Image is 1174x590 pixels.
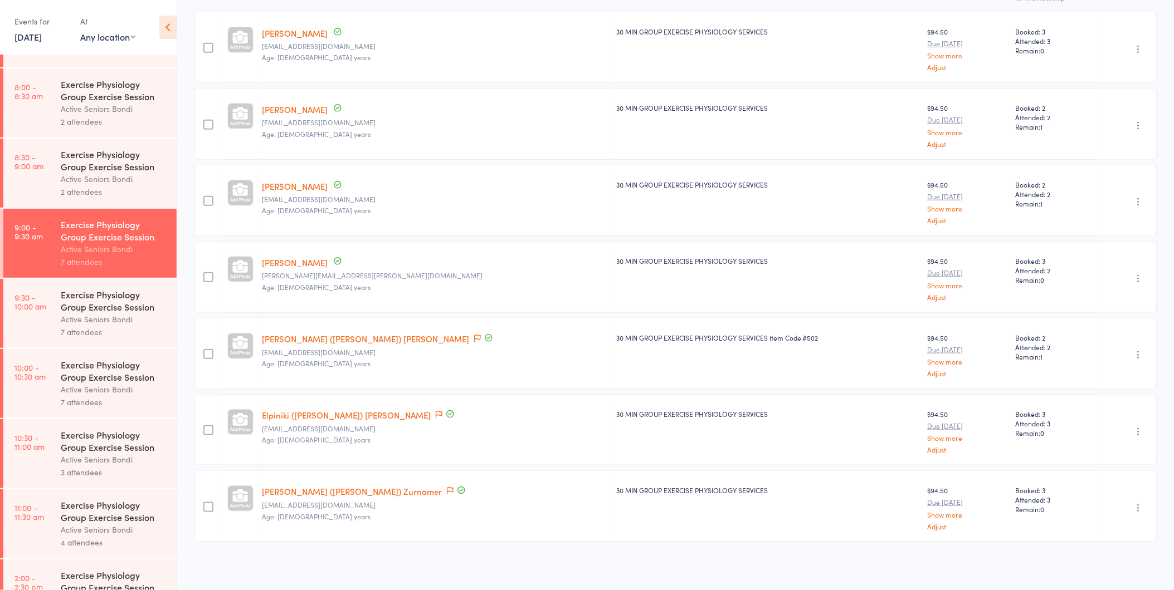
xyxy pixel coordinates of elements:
div: $94.50 [928,103,1007,147]
small: Due [DATE] [928,422,1007,430]
small: Due [DATE] [928,498,1007,506]
a: [DATE] [14,31,42,43]
span: Booked: 2 [1016,180,1093,189]
a: Adjust [928,140,1007,147]
span: Booked: 3 [1016,485,1093,495]
div: Active Seniors Bondi [61,523,167,536]
div: 7 attendees [61,396,167,409]
span: Attended: 3 [1016,419,1093,428]
a: 10:00 -10:30 amExercise Physiology Group Exercise SessionActive Seniors Bondi7 attendees [3,349,177,418]
a: Show more [928,282,1007,289]
div: Active Seniors Bondi [61,173,167,185]
div: Active Seniors Bondi [61,313,167,326]
time: 8:00 - 8:30 am [14,82,43,100]
div: Exercise Physiology Group Exercise Session [61,499,167,523]
span: Age: [DEMOGRAPHIC_DATA] years [262,52,371,62]
a: [PERSON_NAME] [262,257,328,268]
div: Active Seniors Bondi [61,453,167,466]
a: Elpiniki ([PERSON_NAME]) [PERSON_NAME] [262,409,431,421]
a: 9:30 -10:00 amExercise Physiology Group Exercise SessionActive Seniors Bondi7 attendees [3,279,177,348]
span: Remain: [1016,46,1093,55]
span: Booked: 3 [1016,256,1093,265]
span: Booked: 2 [1016,103,1093,112]
a: Adjust [928,370,1007,377]
div: 2 attendees [61,115,167,128]
small: Due [DATE] [928,193,1007,200]
small: rmmci21@hotmail.com [262,348,607,356]
span: Attended: 3 [1016,36,1093,46]
a: 9:00 -9:30 amExercise Physiology Group Exercise SessionActive Seniors Bondi7 attendees [3,209,177,278]
span: 1 [1041,352,1043,361]
a: Show more [928,52,1007,59]
div: 7 attendees [61,326,167,338]
div: 30 MIN GROUP EXERCISE PHYSIOLOGY SERVICES [616,256,919,265]
small: Due [DATE] [928,116,1007,124]
div: 2 attendees [61,185,167,198]
div: Exercise Physiology Group Exercise Session [61,288,167,313]
div: Exercise Physiology Group Exercise Session [61,148,167,173]
div: 30 MIN GROUP EXERCISE PHYSIOLOGY SERVICES [616,409,919,419]
div: $94.50 [928,180,1007,224]
span: Attended: 2 [1016,342,1093,352]
span: Age: [DEMOGRAPHIC_DATA] years [262,435,371,444]
div: Exercise Physiology Group Exercise Session [61,218,167,243]
div: Exercise Physiology Group Exercise Session [61,78,167,102]
span: Remain: [1016,199,1093,208]
time: 11:00 - 11:30 am [14,503,44,521]
span: Remain: [1016,275,1093,284]
span: Remain: [1016,122,1093,131]
a: Adjust [928,523,1007,530]
div: Any location [80,31,135,43]
span: 0 [1041,428,1045,437]
small: nrjoseph@bigpond.com [262,195,607,203]
span: Age: [DEMOGRAPHIC_DATA] years [262,282,371,292]
span: Booked: 2 [1016,333,1093,342]
small: Due [DATE] [928,269,1007,277]
div: 30 MIN GROUP EXERCISE PHYSIOLOGY SERVICES [616,103,919,112]
a: [PERSON_NAME] ([PERSON_NAME]) [PERSON_NAME] [262,333,470,345]
span: Age: [DEMOGRAPHIC_DATA] years [262,129,371,139]
div: 30 MIN GROUP EXERCISE PHYSIOLOGY SERVICES Item Code #502 [616,333,919,342]
div: $94.50 [928,333,1007,377]
div: Active Seniors Bondi [61,102,167,115]
div: Active Seniors Bondi [61,243,167,255]
small: Due [DATE] [928,40,1007,47]
a: [PERSON_NAME] [262,27,328,39]
span: Remain: [1016,352,1093,361]
span: Attended: 2 [1016,189,1093,199]
a: [PERSON_NAME] [262,180,328,192]
div: 30 MIN GROUP EXERCISE PHYSIOLOGY SERVICES [616,27,919,36]
div: $94.50 [928,27,1007,71]
span: Remain: [1016,428,1093,437]
div: Active Seniors Bondi [61,383,167,396]
a: Show more [928,129,1007,136]
span: Attended: 2 [1016,265,1093,275]
div: Events for [14,12,69,31]
small: drumrolls@hotmail.com.au [262,42,607,50]
a: 8:30 -9:00 amExercise Physiology Group Exercise SessionActive Seniors Bondi2 attendees [3,139,177,208]
span: 0 [1041,504,1045,514]
small: sheilg@optusnet.com.au [262,119,607,126]
span: Booked: 3 [1016,409,1093,419]
time: 9:30 - 10:00 am [14,293,46,311]
div: At [80,12,135,31]
a: 8:00 -8:30 amExercise Physiology Group Exercise SessionActive Seniors Bondi2 attendees [3,68,177,137]
span: Age: [DEMOGRAPHIC_DATA] years [262,358,371,368]
a: 11:00 -11:30 amExercise Physiology Group Exercise SessionActive Seniors Bondi4 attendees [3,489,177,558]
a: 10:30 -11:00 amExercise Physiology Group Exercise SessionActive Seniors Bondi3 attendees [3,419,177,488]
span: Booked: 3 [1016,27,1093,36]
span: 0 [1041,46,1045,55]
span: 1 [1041,199,1043,208]
span: Age: [DEMOGRAPHIC_DATA] years [262,512,371,521]
div: 30 MIN GROUP EXERCISE PHYSIOLOGY SERVICES [616,485,919,495]
div: Exercise Physiology Group Exercise Session [61,358,167,383]
a: Adjust [928,293,1007,301]
a: [PERSON_NAME] [262,104,328,115]
span: 1 [1041,122,1043,131]
small: bruce.king@unisa.edu.au [262,272,607,279]
time: 9:00 - 9:30 am [14,223,43,240]
a: Show more [928,511,1007,518]
div: 4 attendees [61,536,167,549]
a: Adjust [928,446,1007,453]
span: 0 [1041,275,1045,284]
